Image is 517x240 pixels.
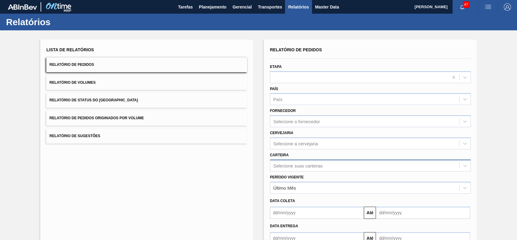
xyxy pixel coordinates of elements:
[46,47,94,52] span: Lista de Relatórios
[49,63,94,67] span: Relatório de Pedidos
[49,98,138,102] span: Relatório de Status do [GEOGRAPHIC_DATA]
[273,163,323,168] div: Selecione suas carteiras
[504,3,511,11] img: Logout
[270,87,278,91] label: País
[364,207,376,219] button: Até
[49,80,95,85] span: Relatório de Volumes
[484,3,492,11] img: userActions
[46,111,247,126] button: Relatório de Pedidos Originados por Volume
[273,97,282,102] div: País
[270,199,295,203] span: Data coleta
[6,19,114,25] h1: Relatórios
[270,175,303,179] label: Período Vigente
[452,3,472,11] button: Notificações
[315,3,339,11] span: Master Data
[46,93,247,108] button: Relatório de Status do [GEOGRAPHIC_DATA]
[233,3,252,11] span: Gerencial
[273,185,296,190] div: Último Mês
[199,3,226,11] span: Planejamento
[46,75,247,90] button: Relatório de Volumes
[49,134,100,138] span: Relatório de Sugestões
[270,207,364,219] input: dd/mm/yyyy
[258,3,282,11] span: Transportes
[273,119,320,124] div: Selecione o fornecedor
[178,3,193,11] span: Tarefas
[270,224,298,228] span: Data entrega
[270,131,293,135] label: Cervejaria
[49,116,144,120] span: Relatório de Pedidos Originados por Volume
[8,4,37,10] img: TNhmsLtSVTkK8tSr43FrP2fwEKptu5GPRR3wAAAABJRU5ErkJggg==
[46,129,247,144] button: Relatório de Sugestões
[270,65,282,69] label: Etapa
[270,109,296,113] label: Fornecedor
[376,207,470,219] input: dd/mm/yyyy
[463,1,469,8] span: 47
[46,57,247,72] button: Relatório de Pedidos
[288,3,309,11] span: Relatórios
[273,141,318,146] div: Selecione a cervejaria
[270,153,289,157] label: Carteira
[270,47,322,52] span: Relatório de Pedidos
